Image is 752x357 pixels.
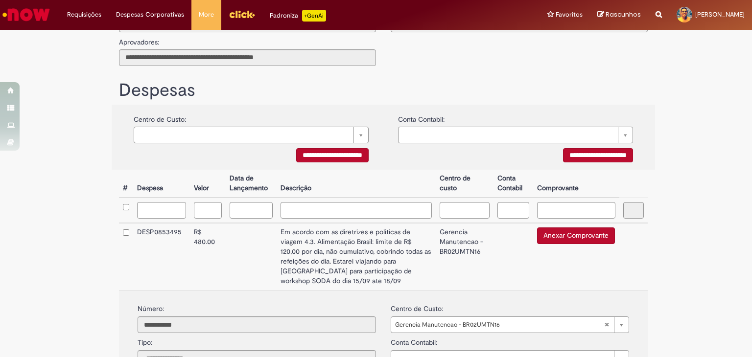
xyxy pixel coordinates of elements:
td: Anexar Comprovante [533,223,619,290]
img: ServiceNow [1,5,51,24]
td: Em acordo com as diretrizes e politicas de viagem 4.3. Alimentação Brasil: limite de R$ 120,00 po... [277,223,436,290]
h1: Despesas [119,81,648,100]
td: Gerencia Manutencao - BR02UMTN16 [436,223,493,290]
span: Rascunhos [606,10,641,19]
label: Conta Contabil: [391,333,437,348]
a: Limpar campo {0} [398,127,633,143]
label: Conta Contabil: [398,110,445,124]
label: Número: [138,304,164,314]
p: +GenAi [302,10,326,22]
th: Conta Contabil [493,170,533,198]
label: Tipo: [138,333,152,348]
span: More [199,10,214,20]
span: Favoritos [556,10,583,20]
th: Centro de custo [436,170,493,198]
label: Aprovadores: [119,32,159,47]
th: # [119,170,133,198]
abbr: Limpar campo centro_de_custo [599,317,614,333]
label: Centro de Custo: [134,110,186,124]
td: R$ 480.00 [190,223,226,290]
th: Valor [190,170,226,198]
span: Requisições [67,10,101,20]
img: click_logo_yellow_360x200.png [229,7,255,22]
span: Despesas Corporativas [116,10,184,20]
th: Despesa [133,170,190,198]
div: Padroniza [270,10,326,22]
button: Anexar Comprovante [537,227,615,244]
a: Limpar campo {0} [134,127,369,143]
span: Gerencia Manutencao - BR02UMTN16 [395,317,604,333]
label: Centro de Custo: [391,299,443,314]
a: Rascunhos [597,10,641,20]
span: [PERSON_NAME] [695,10,745,19]
td: DESP0853495 [133,223,190,290]
th: Descrição [277,170,436,198]
th: Data de Lançamento [226,170,277,198]
a: Gerencia Manutencao - BR02UMTN16Limpar campo centro_de_custo [391,316,629,333]
th: Comprovante [533,170,619,198]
